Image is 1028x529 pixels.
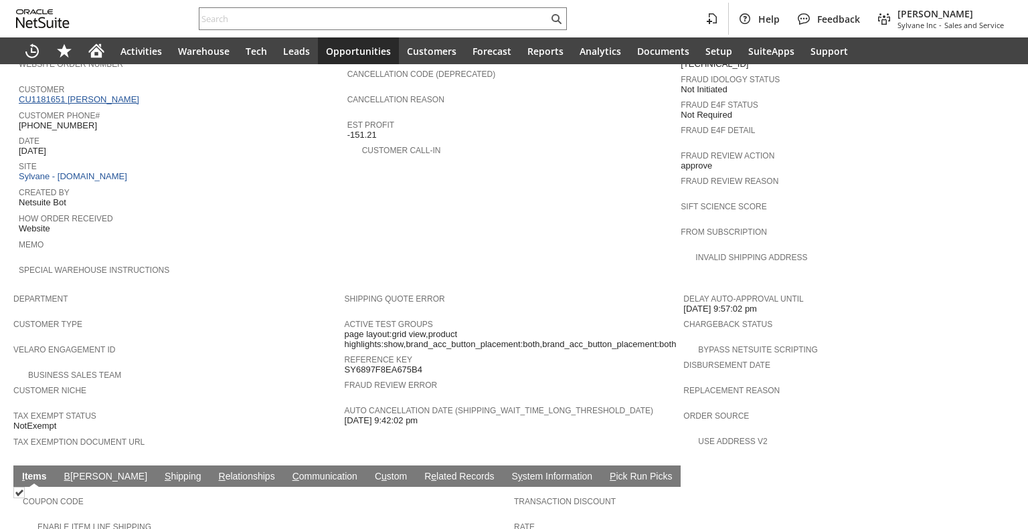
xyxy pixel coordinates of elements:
[683,294,803,304] a: Delay Auto-Approval Until
[19,146,46,156] span: [DATE]
[508,471,596,484] a: System Information
[13,386,86,395] a: Customer Niche
[421,471,497,484] a: Related Records
[13,294,68,304] a: Department
[326,45,391,58] span: Opportunities
[681,59,748,70] span: [TECHNICAL_ID]
[817,13,860,25] span: Feedback
[802,37,856,64] a: Support
[13,411,96,421] a: Tax Exempt Status
[347,70,496,79] a: Cancellation Code (deprecated)
[19,85,64,94] a: Customer
[19,162,37,171] a: Site
[944,20,1004,30] span: Sales and Service
[178,45,230,58] span: Warehouse
[48,37,80,64] div: Shortcuts
[19,120,97,131] span: [PHONE_NUMBER]
[19,240,44,249] a: Memo
[740,37,802,64] a: SuiteApps
[19,171,131,181] a: Sylvane - [DOMAIN_NAME]
[238,37,275,64] a: Tech
[683,304,757,314] span: [DATE] 9:57:02 pm
[19,94,143,104] a: CU1181651 [PERSON_NAME]
[13,437,145,447] a: Tax Exemption Document URL
[246,45,267,58] span: Tech
[345,355,412,364] a: Reference Key
[681,110,732,120] span: Not Required
[199,11,548,27] input: Search
[216,471,278,484] a: Relationships
[705,45,732,58] span: Setup
[345,294,445,304] a: Shipping Quote Error
[681,100,758,110] a: Fraud E4F Status
[371,471,410,484] a: Custom
[681,227,767,237] a: From Subscription
[28,371,121,380] a: Business Sales Team
[345,406,653,415] a: Auto Cancellation Date (shipping_wait_time_long_threshold_date)
[19,223,50,234] span: Website
[637,45,689,58] span: Documents
[345,381,438,390] a: Fraud Review Error
[683,386,780,395] a: Replacement reason
[219,471,226,482] span: R
[758,13,780,25] span: Help
[939,20,942,30] span: -
[897,20,936,30] span: Sylvane Inc
[527,45,564,58] span: Reports
[64,471,70,482] span: B
[16,37,48,64] a: Recent Records
[473,45,511,58] span: Forecast
[810,45,848,58] span: Support
[161,471,205,484] a: Shipping
[431,471,436,482] span: e
[345,364,422,375] span: SY6897F8EA675B4
[681,202,766,211] a: Sift Science Score
[991,468,1007,484] a: Unrolled view on
[19,60,123,69] a: Website Order Number
[347,95,444,104] a: Cancellation Reason
[19,111,100,120] a: Customer Phone#
[13,345,115,354] a: Velaro Engagement ID
[683,360,770,370] a: Disbursement Date
[88,43,104,59] svg: Home
[580,45,621,58] span: Analytics
[292,471,299,482] span: C
[362,146,441,155] a: Customer Call-in
[897,7,1004,20] span: [PERSON_NAME]
[19,471,50,484] a: Items
[345,329,677,350] span: page layout:grid view,product highlights:show,brand_acc_button_placement:both,brand_acc_button_pl...
[283,45,310,58] span: Leads
[24,43,40,59] svg: Recent Records
[748,45,794,58] span: SuiteApps
[23,497,84,506] a: Coupon Code
[318,37,399,64] a: Opportunities
[112,37,170,64] a: Activities
[610,471,616,482] span: P
[19,197,66,208] span: Netsuite Bot
[170,37,238,64] a: Warehouse
[683,411,749,421] a: Order Source
[697,37,740,64] a: Setup
[56,43,72,59] svg: Shortcuts
[572,37,629,64] a: Analytics
[19,266,169,275] a: Special Warehouse Instructions
[548,11,564,27] svg: Search
[165,471,171,482] span: S
[681,177,778,186] a: Fraud Review Reason
[345,415,418,426] span: [DATE] 9:42:02 pm
[80,37,112,64] a: Home
[19,188,70,197] a: Created By
[681,161,712,171] span: approve
[289,471,361,484] a: Communication
[61,471,151,484] a: B[PERSON_NAME]
[681,84,727,95] span: Not Initiated
[347,120,394,130] a: Est Profit
[19,214,113,223] a: How Order Received
[347,130,377,140] span: -151.21
[407,45,456,58] span: Customers
[698,437,767,446] a: Use Address V2
[683,320,772,329] a: Chargeback Status
[464,37,519,64] a: Forecast
[681,151,774,161] a: Fraud Review Action
[13,421,56,431] span: NotExempt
